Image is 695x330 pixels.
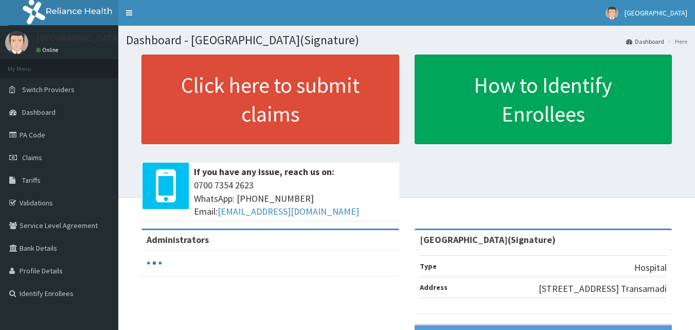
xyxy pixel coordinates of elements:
[126,33,687,47] h1: Dashboard - [GEOGRAPHIC_DATA](Signature)
[626,37,664,46] a: Dashboard
[420,283,448,292] b: Address
[36,33,121,43] p: [GEOGRAPHIC_DATA]
[147,234,209,246] b: Administrators
[605,7,618,20] img: User Image
[22,176,41,185] span: Tariffs
[420,262,437,271] b: Type
[665,37,687,46] li: Here
[539,282,667,296] p: [STREET_ADDRESS] Transamadi
[420,234,556,246] strong: [GEOGRAPHIC_DATA](Signature)
[36,46,61,54] a: Online
[218,205,359,217] a: [EMAIL_ADDRESS][DOMAIN_NAME]
[147,255,162,271] svg: audio-loading
[22,153,42,162] span: Claims
[194,166,334,178] b: If you have any issue, reach us on:
[22,85,75,94] span: Switch Providers
[415,55,672,144] a: How to Identify Enrollees
[625,8,687,18] span: [GEOGRAPHIC_DATA]
[141,55,399,144] a: Click here to submit claims
[634,261,667,274] p: Hospital
[5,31,28,54] img: User Image
[22,108,56,117] span: Dashboard
[194,179,394,218] span: 0700 7354 2623 WhatsApp: [PHONE_NUMBER] Email:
